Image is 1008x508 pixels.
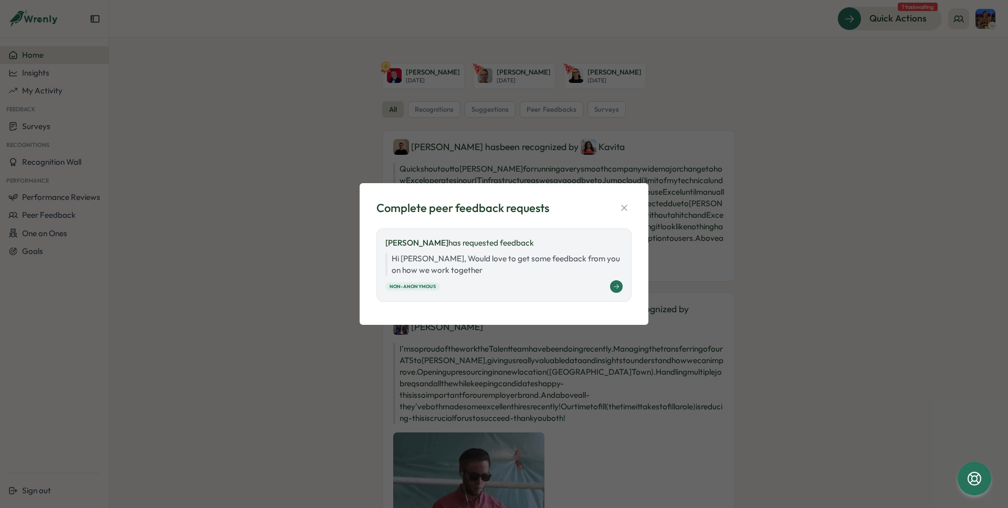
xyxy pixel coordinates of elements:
[385,237,623,249] p: has requested feedback
[385,238,448,248] span: [PERSON_NAME]
[376,200,549,216] div: Complete peer feedback requests
[390,283,436,290] span: Non-anonymous
[385,253,623,276] p: Hi [PERSON_NAME], Would love to get some feedback from you on how we work together
[376,228,632,302] a: [PERSON_NAME]has requested feedback Hi [PERSON_NAME], Would love to get some feedback from you on...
